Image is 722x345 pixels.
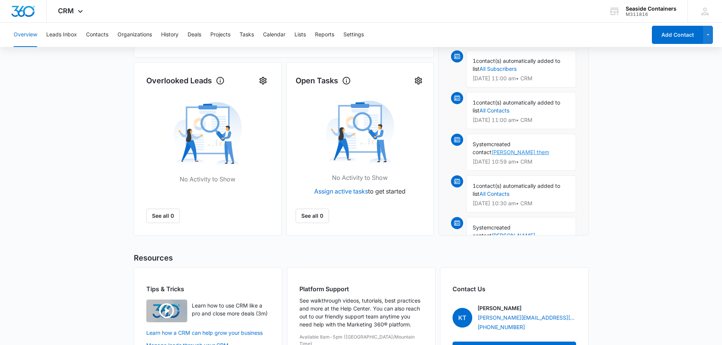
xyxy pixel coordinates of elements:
span: KT [453,308,472,328]
h2: Platform Support [299,284,423,293]
button: Overview [14,23,37,47]
div: account id [626,12,677,17]
p: No Activity to Show [332,173,388,182]
a: See all 0 [296,209,329,223]
a: Learn how a CRM can help grow your business [146,329,270,337]
span: CRM [58,7,74,15]
button: Tasks [240,23,254,47]
p: to get started [314,187,406,196]
button: Lists [294,23,306,47]
h1: Open Tasks [296,75,351,86]
div: account name [626,6,677,12]
span: contact(s) automatically added to list [473,99,560,114]
h2: Contact Us [453,284,576,293]
button: Projects [210,23,230,47]
h1: Overlooked Leads [146,75,225,86]
a: [PHONE_NUMBER] [478,323,525,331]
p: See walkthrough videos, tutorials, best practices and more at the Help Center. You can also reach... [299,297,423,328]
h2: Resources [134,252,589,264]
a: All Contacts [479,190,509,197]
p: No Activity to Show [180,175,235,184]
span: contact(s) automatically added to list [473,183,560,197]
p: [DATE] 10:30 am • CRM [473,201,570,206]
button: Settings [343,23,364,47]
p: Learn how to use CRM like a pro and close more deals (3m) [192,301,270,317]
h2: Tips & Tricks [146,284,270,293]
span: 1 [473,183,476,189]
img: Learn how to use CRM like a pro and close more deals (3m) [146,300,187,322]
a: All Contacts [479,107,509,114]
p: [DATE] 11:00 am • CRM [473,117,570,123]
button: History [161,23,179,47]
button: Reports [315,23,334,47]
button: See all 0 [146,209,180,223]
span: contact(s) automatically added to list [473,58,560,72]
a: [PERSON_NAME] [492,232,535,239]
p: [DATE] 11:00 am • CRM [473,76,570,81]
span: System [473,224,491,231]
a: [PERSON_NAME] them [492,149,549,155]
span: 1 [473,58,476,64]
button: Add Contact [652,26,703,44]
p: [PERSON_NAME] [478,304,522,312]
a: [PERSON_NAME][EMAIL_ADDRESS][DOMAIN_NAME] [478,314,576,322]
button: Settings [257,75,269,87]
a: Assign active tasks [314,187,368,195]
span: created contact [473,141,511,155]
button: Contacts [86,23,108,47]
span: System [473,141,491,147]
button: Calendar [263,23,285,47]
button: Leads Inbox [46,23,77,47]
button: Organizations [117,23,152,47]
a: All Subscribers [479,66,517,72]
span: 1 [473,99,476,106]
button: Deals [188,23,201,47]
span: created contact [473,224,511,239]
p: [DATE] 10:59 am • CRM [473,159,570,164]
button: Settings [412,75,424,87]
